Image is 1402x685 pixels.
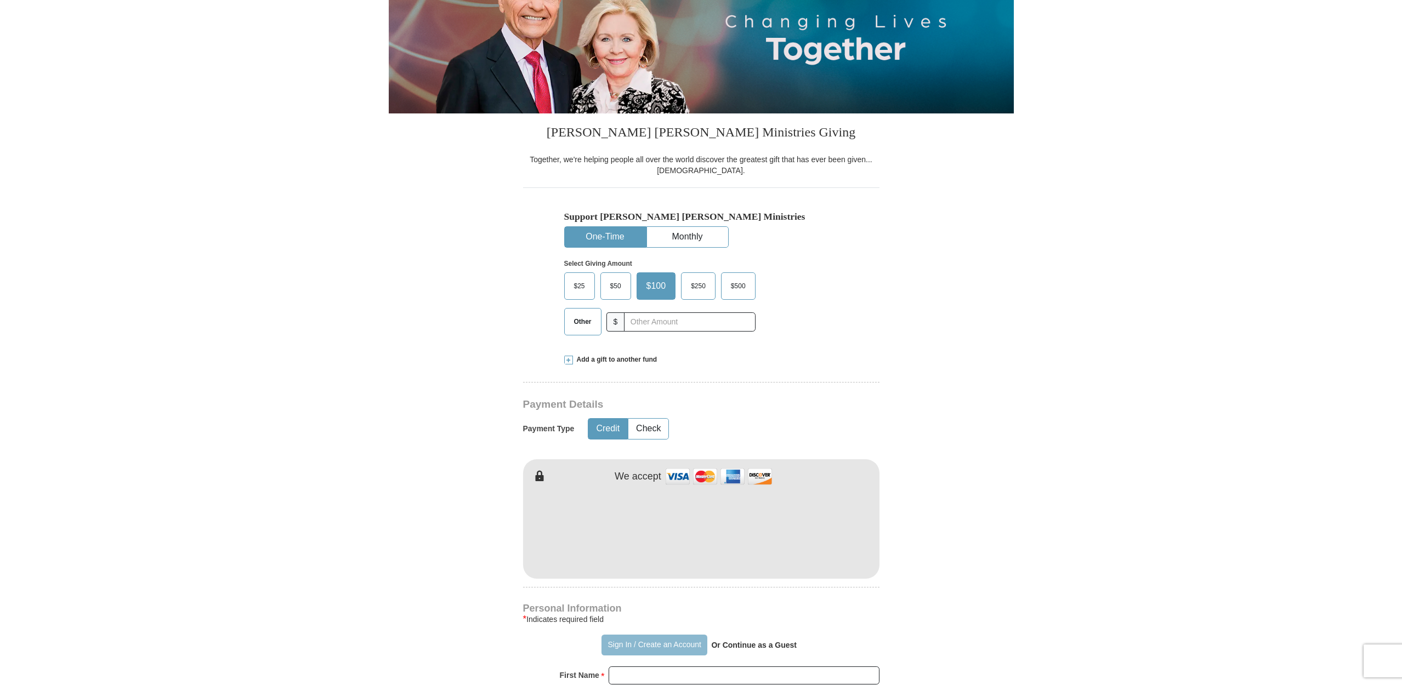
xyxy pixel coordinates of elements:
span: Other [569,313,597,330]
strong: Or Continue as a Guest [711,641,797,649]
h5: Support [PERSON_NAME] [PERSON_NAME] Ministries [564,211,838,222]
img: credit cards accepted [664,465,774,488]
strong: Select Giving Amount [564,260,632,267]
button: Sign In / Create an Account [601,635,707,655]
span: Add a gift to another fund [573,355,657,364]
span: $500 [725,278,751,294]
button: Check [628,419,668,439]
button: Credit [588,419,627,439]
span: $ [606,312,625,332]
h4: Personal Information [523,604,879,613]
button: Monthly [647,227,728,247]
span: $250 [685,278,711,294]
span: $100 [641,278,672,294]
strong: First Name [560,667,599,683]
div: Indicates required field [523,613,879,626]
h4: We accept [615,471,661,483]
button: One-Time [565,227,646,247]
span: $50 [605,278,627,294]
input: Other Amount [624,312,755,332]
span: $25 [569,278,591,294]
h3: Payment Details [523,398,803,411]
h3: [PERSON_NAME] [PERSON_NAME] Ministries Giving [523,113,879,154]
h5: Payment Type [523,424,575,433]
div: Together, we're helping people all over the world discover the greatest gift that has ever been g... [523,154,879,176]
